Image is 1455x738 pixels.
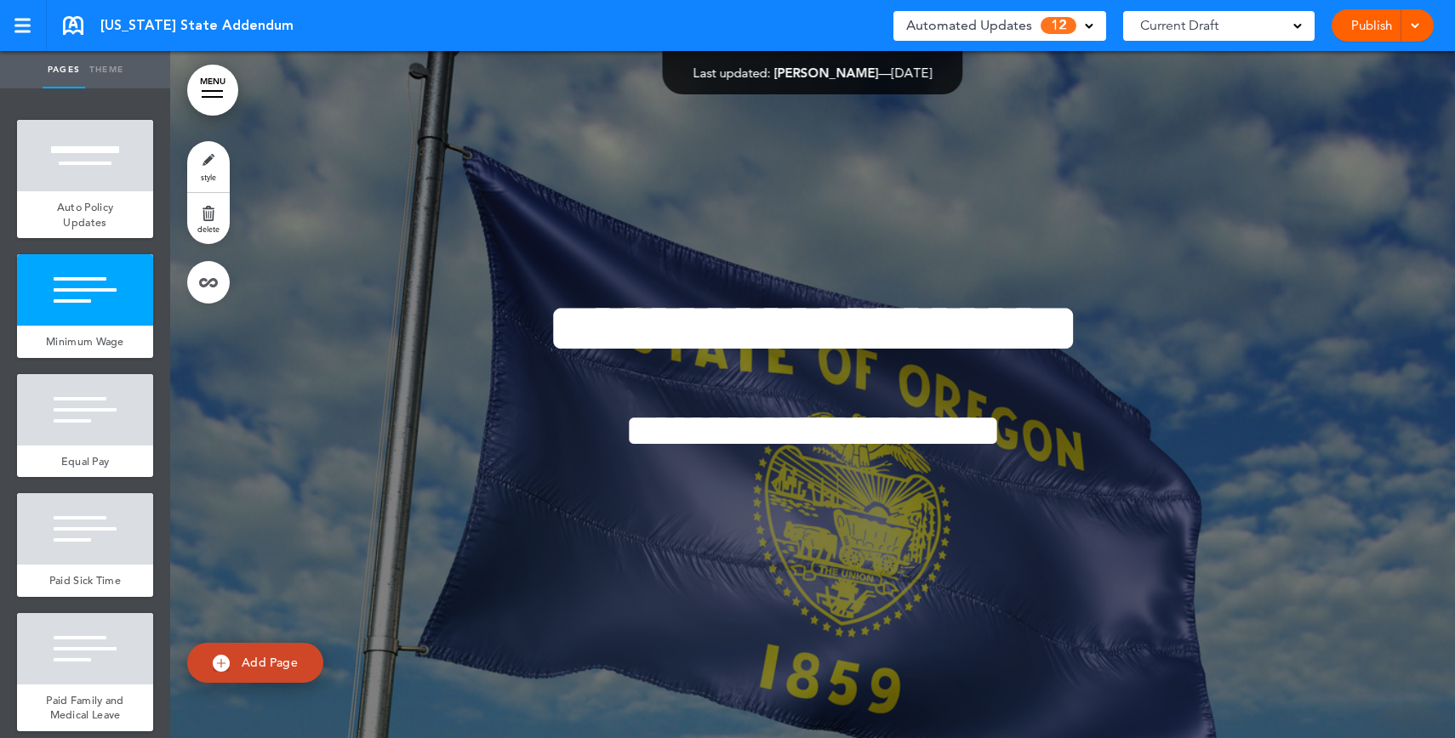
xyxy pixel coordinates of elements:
[187,643,323,683] a: Add Page
[187,65,238,116] a: MENU
[17,446,153,478] a: Equal Pay
[774,65,879,81] span: [PERSON_NAME]
[17,684,153,731] a: Paid Family and Medical Leave
[201,172,216,182] span: style
[49,573,121,588] span: Paid Sick Time
[187,141,230,192] a: style
[693,65,771,81] span: Last updated:
[892,65,933,81] span: [DATE]
[906,14,1032,37] span: Automated Updates
[213,655,230,672] img: add.svg
[85,51,128,88] a: Theme
[242,655,298,670] span: Add Page
[100,16,294,35] span: [US_STATE] State Addendum
[197,224,220,234] span: delete
[1140,14,1218,37] span: Current Draft
[187,193,230,244] a: delete
[17,565,153,597] a: Paid Sick Time
[57,200,113,230] span: Auto Policy Updates
[43,51,85,88] a: Pages
[17,191,153,238] a: Auto Policy Updates
[1041,17,1076,34] span: 12
[17,326,153,358] a: Minimum Wage
[693,66,933,79] div: —
[46,693,124,723] span: Paid Family and Medical Leave
[46,334,124,349] span: Minimum Wage
[1344,9,1398,42] a: Publish
[61,454,110,468] span: Equal Pay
